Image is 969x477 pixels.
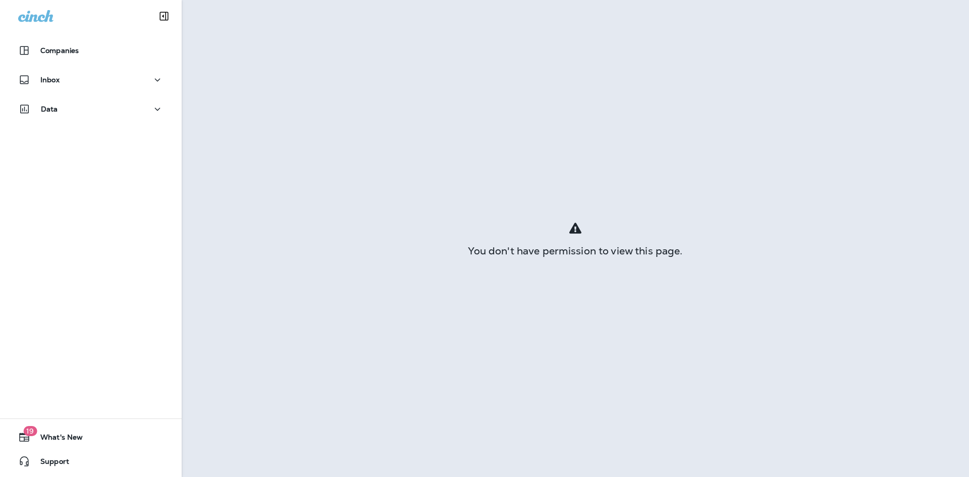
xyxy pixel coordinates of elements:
span: Support [30,457,69,469]
div: You don't have permission to view this page. [182,247,969,255]
button: Companies [10,40,172,61]
p: Inbox [40,76,60,84]
button: Inbox [10,70,172,90]
button: Collapse Sidebar [150,6,178,26]
button: 19What's New [10,427,172,447]
button: Data [10,99,172,119]
button: Support [10,451,172,471]
p: Companies [40,46,79,55]
span: 19 [23,426,37,436]
p: Data [41,105,58,113]
span: What's New [30,433,83,445]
